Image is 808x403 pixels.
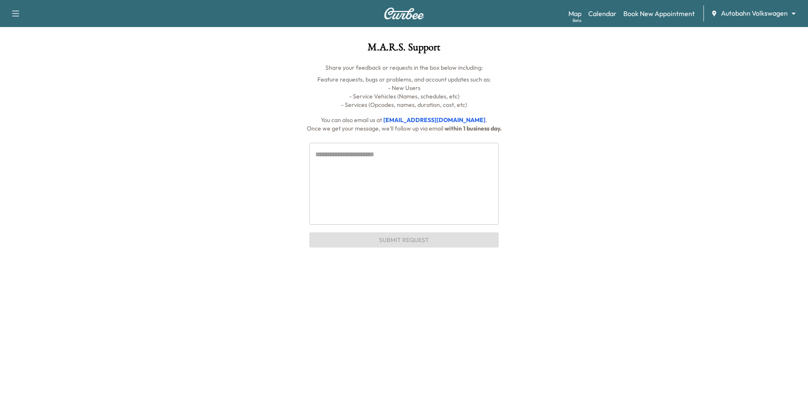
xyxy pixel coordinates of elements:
[384,8,424,19] img: Curbee Logo
[86,84,722,92] p: - New Users
[86,101,722,109] p: - Services (Opcodes, names, duration, cost, etc)
[86,42,722,57] h1: M.A.R.S. Support
[383,116,486,124] a: [EMAIL_ADDRESS][DOMAIN_NAME]
[623,8,695,19] a: Book New Appointment
[573,17,581,24] div: Beta
[86,124,722,133] p: Once we get your message, we’ll follow up via email
[86,75,722,84] p: Feature requests, bugs or problems, and account updates such as:
[86,116,722,124] p: You can also email us at .
[445,125,502,132] span: within 1 business day.
[86,63,722,72] p: Share your feedback or requests in the box below including:
[568,8,581,19] a: MapBeta
[721,8,788,18] span: Autobahn Volkswagen
[588,8,617,19] a: Calendar
[86,92,722,101] p: - Service Vehicles (Names, schedules, etc)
